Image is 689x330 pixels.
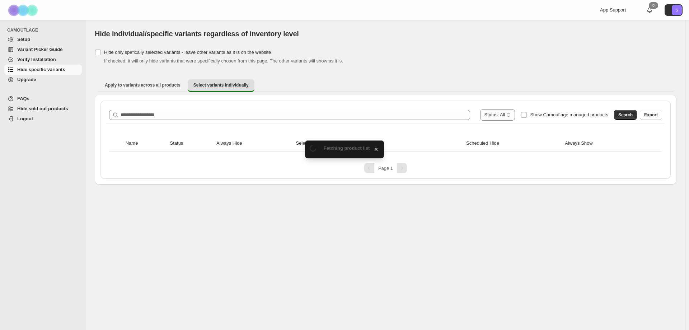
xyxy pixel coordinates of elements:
[17,77,36,82] span: Upgrade
[4,55,82,65] a: Verify Installation
[7,27,83,33] span: CAMOUFLAGE
[104,50,271,55] span: Hide only spefically selected variants - leave other variants as it is on the website
[675,8,678,12] text: S
[563,135,648,152] th: Always Show
[188,79,254,92] button: Select variants individually
[17,57,56,62] span: Verify Installation
[464,135,563,152] th: Scheduled Hide
[17,116,33,121] span: Logout
[99,79,186,91] button: Apply to variants across all products
[294,135,464,152] th: Selected/Excluded Countries
[530,112,608,117] span: Show Camouflage managed products
[644,112,658,118] span: Export
[600,7,626,13] span: App Support
[104,58,343,64] span: If checked, it will only hide variants that were specifically chosen from this page. The other va...
[105,82,181,88] span: Apply to variants across all products
[646,6,653,14] a: 0
[4,94,82,104] a: FAQs
[6,0,42,20] img: Camouflage
[95,30,299,38] span: Hide individual/specific variants regardless of inventory level
[672,5,682,15] span: Avatar with initials S
[4,65,82,75] a: Hide specific variants
[17,37,30,42] span: Setup
[4,75,82,85] a: Upgrade
[640,110,662,120] button: Export
[17,67,65,72] span: Hide specific variants
[168,135,215,152] th: Status
[378,166,393,171] span: Page 1
[214,135,294,152] th: Always Hide
[17,106,68,111] span: Hide sold out products
[106,163,665,173] nav: Pagination
[665,4,683,16] button: Avatar with initials S
[17,47,62,52] span: Variant Picker Guide
[618,112,633,118] span: Search
[614,110,637,120] button: Search
[4,45,82,55] a: Variant Picker Guide
[17,96,29,101] span: FAQs
[193,82,249,88] span: Select variants individually
[4,114,82,124] a: Logout
[4,34,82,45] a: Setup
[123,135,168,152] th: Name
[4,104,82,114] a: Hide sold out products
[324,145,370,151] span: Fetching product list
[649,2,658,9] div: 0
[95,95,676,185] div: Select variants individually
